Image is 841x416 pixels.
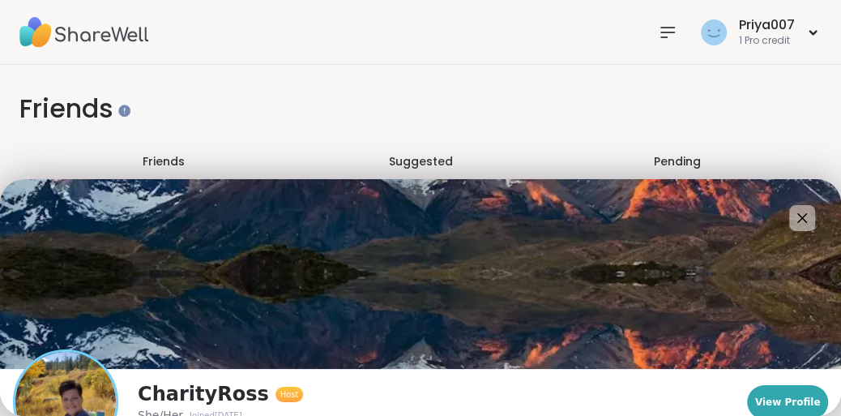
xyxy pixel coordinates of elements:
[138,381,269,407] span: CharityRoss
[739,16,795,34] div: Priya007
[701,19,727,45] img: Priya007
[389,153,453,169] span: Suggested
[19,91,822,127] h1: Friends
[143,153,185,169] span: Friends
[654,153,701,169] div: Pending
[739,34,795,48] div: 1 Pro credit
[19,4,149,61] img: ShareWell Nav Logo
[280,388,299,401] span: Host
[755,395,821,410] span: View Profile
[118,105,130,117] iframe: Spotlight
